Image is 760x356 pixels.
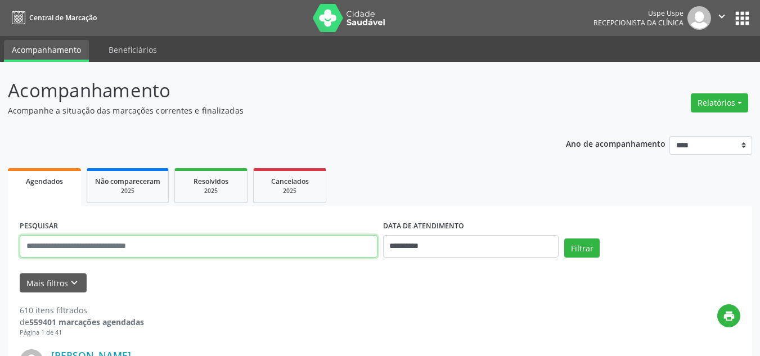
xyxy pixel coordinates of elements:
[29,13,97,22] span: Central de Marcação
[732,8,752,28] button: apps
[4,40,89,62] a: Acompanhamento
[593,8,683,18] div: Uspe Uspe
[20,218,58,235] label: PESQUISAR
[20,304,144,316] div: 610 itens filtrados
[716,10,728,22] i: 
[723,310,735,322] i: print
[26,177,63,186] span: Agendados
[20,328,144,337] div: Página 1 de 41
[687,6,711,30] img: img
[564,238,600,258] button: Filtrar
[20,316,144,328] div: de
[8,8,97,27] a: Central de Marcação
[262,187,318,195] div: 2025
[95,177,160,186] span: Não compareceram
[194,177,228,186] span: Resolvidos
[101,40,165,60] a: Beneficiários
[183,187,239,195] div: 2025
[717,304,740,327] button: print
[8,76,529,105] p: Acompanhamento
[691,93,748,112] button: Relatórios
[8,105,529,116] p: Acompanhe a situação das marcações correntes e finalizadas
[29,317,144,327] strong: 559401 marcações agendadas
[95,187,160,195] div: 2025
[20,273,87,293] button: Mais filtroskeyboard_arrow_down
[566,136,665,150] p: Ano de acompanhamento
[711,6,732,30] button: 
[383,218,464,235] label: DATA DE ATENDIMENTO
[271,177,309,186] span: Cancelados
[593,18,683,28] span: Recepcionista da clínica
[68,277,80,289] i: keyboard_arrow_down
